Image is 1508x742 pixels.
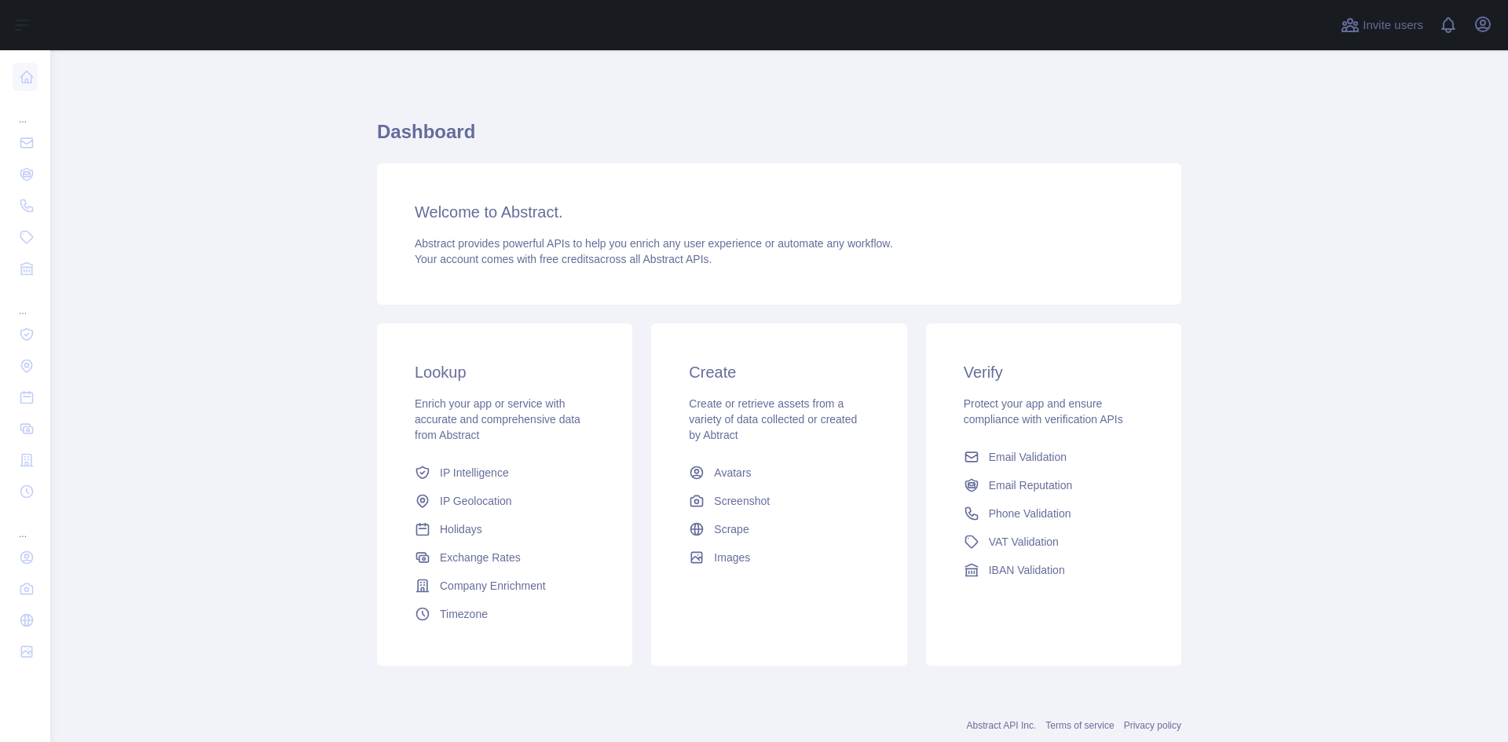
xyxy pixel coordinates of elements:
a: Avatars [683,459,875,487]
h3: Welcome to Abstract. [415,201,1144,223]
a: Company Enrichment [408,572,601,600]
span: Screenshot [714,493,770,509]
span: Protect your app and ensure compliance with verification APIs [964,397,1123,426]
span: IP Geolocation [440,493,512,509]
a: Scrape [683,515,875,543]
a: Email Validation [957,443,1150,471]
a: Timezone [408,600,601,628]
a: Abstract API Inc. [967,720,1037,731]
a: VAT Validation [957,528,1150,556]
span: Enrich your app or service with accurate and comprehensive data from Abstract [415,397,580,441]
span: Avatars [714,465,751,481]
span: Images [714,550,750,565]
a: IP Intelligence [408,459,601,487]
span: Email Validation [989,449,1067,465]
span: Company Enrichment [440,578,546,594]
a: Terms of service [1045,720,1114,731]
span: Create or retrieve assets from a variety of data collected or created by Abtract [689,397,857,441]
a: IBAN Validation [957,556,1150,584]
button: Invite users [1338,13,1426,38]
span: Email Reputation [989,477,1073,493]
a: Holidays [408,515,601,543]
a: IP Geolocation [408,487,601,515]
span: free credits [540,253,594,265]
a: Images [683,543,875,572]
span: Invite users [1363,16,1423,35]
span: VAT Validation [989,534,1059,550]
div: ... [13,509,38,540]
h1: Dashboard [377,119,1181,157]
span: Timezone [440,606,488,622]
div: ... [13,94,38,126]
span: Exchange Rates [440,550,521,565]
h3: Create [689,361,869,383]
a: Phone Validation [957,499,1150,528]
a: Email Reputation [957,471,1150,499]
a: Exchange Rates [408,543,601,572]
span: Phone Validation [989,506,1071,521]
a: Privacy policy [1124,720,1181,731]
h3: Verify [964,361,1144,383]
span: Your account comes with across all Abstract APIs. [415,253,712,265]
span: Scrape [714,521,749,537]
h3: Lookup [415,361,595,383]
div: ... [13,286,38,317]
a: Screenshot [683,487,875,515]
span: Holidays [440,521,482,537]
span: IP Intelligence [440,465,509,481]
span: IBAN Validation [989,562,1065,578]
span: Abstract provides powerful APIs to help you enrich any user experience or automate any workflow. [415,237,893,250]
